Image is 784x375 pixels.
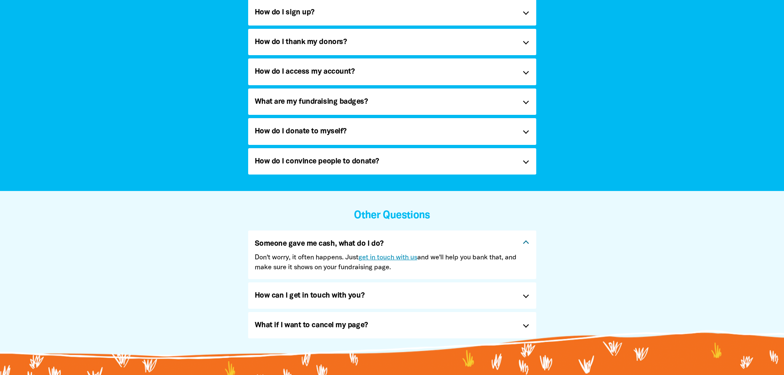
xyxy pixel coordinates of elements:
h5: How can I get in touch with you? [255,289,516,302]
h5: Someone gave me cash, what do I do? [255,237,516,250]
h5: What if I want to cancel my page? [255,319,516,332]
h5: How do I convince people to donate? [255,155,516,168]
h5: How do I thank my donors? [255,35,516,49]
h5: How do I access my account? [255,65,516,78]
h5: How do I sign up? [255,6,516,19]
span: Other Questions [354,211,430,220]
a: get in touch with us [358,255,417,261]
h5: How do I donate to myself? [255,125,516,138]
h5: What are my fundraising badges? [255,95,516,108]
p: Don't worry, it often happens. Just and we'll help you bank that, and make sure it shows on your ... [255,253,530,273]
